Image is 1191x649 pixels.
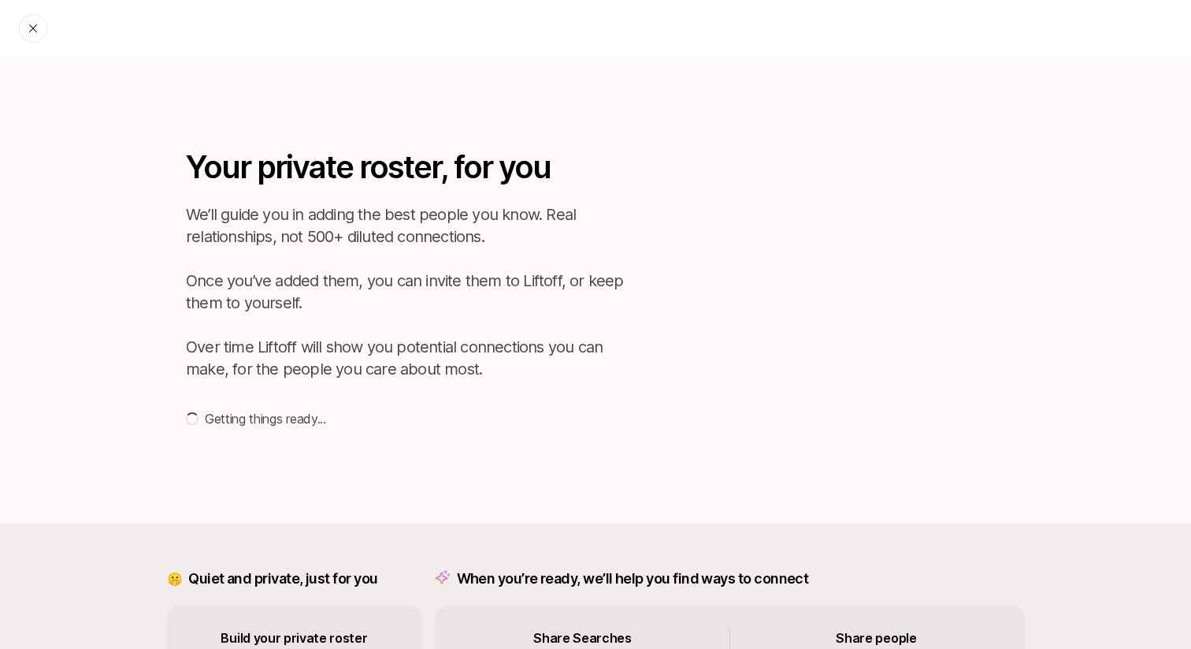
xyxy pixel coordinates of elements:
[205,408,326,429] p: Getting things ready...
[167,569,183,589] p: 🤫
[186,144,627,191] p: Your private roster, for you
[457,568,809,590] p: When you’re ready, we’ll help you find ways to connect
[836,628,916,648] p: Share people
[221,628,367,648] p: Build your private roster
[186,203,627,380] p: We’ll guide you in adding the best people you know. Real relationships, not 500+ diluted connecti...
[533,628,632,648] p: Share Searches
[188,568,377,590] p: Quiet and private, just for you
